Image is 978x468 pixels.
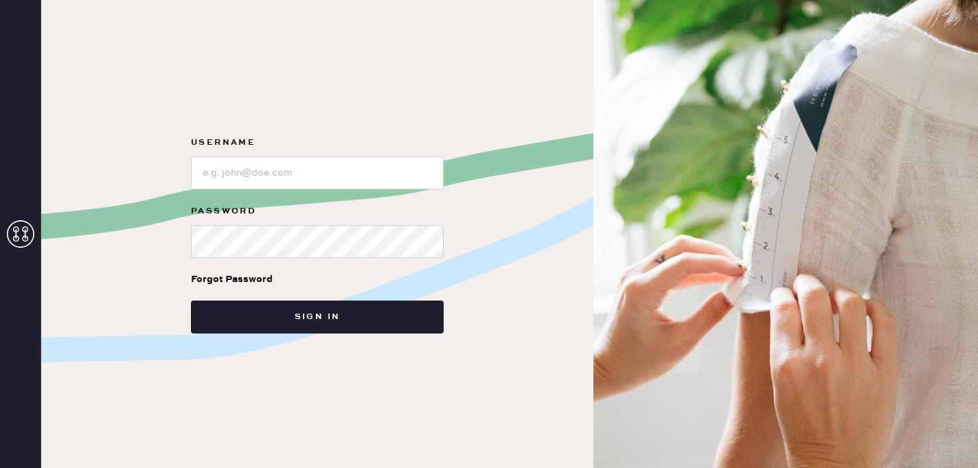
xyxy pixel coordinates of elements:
[191,203,444,220] label: Password
[191,156,444,189] input: e.g. john@doe.com
[191,134,444,151] label: Username
[191,272,273,287] div: Forgot Password
[191,258,273,301] a: Forgot Password
[191,301,444,334] button: Sign in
